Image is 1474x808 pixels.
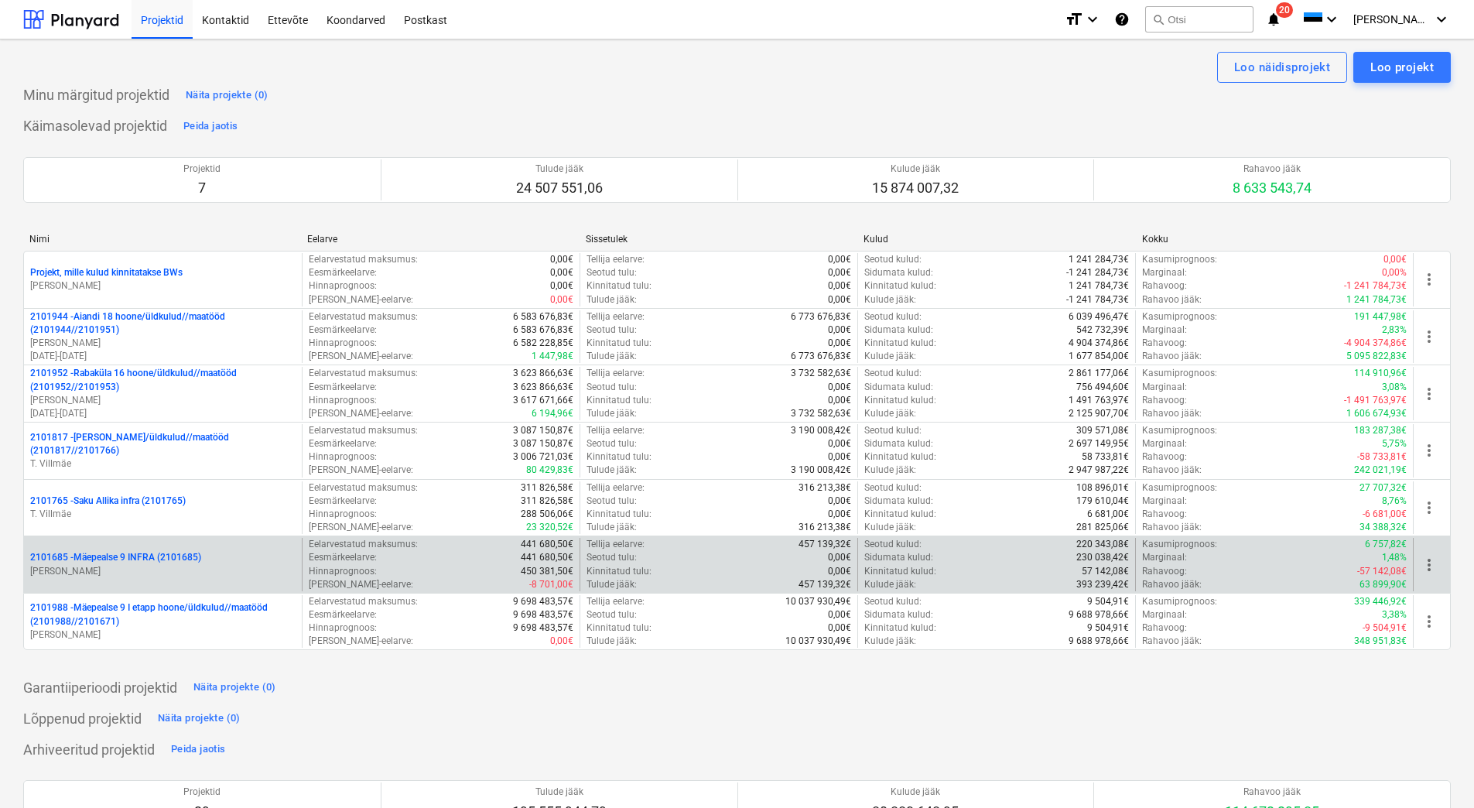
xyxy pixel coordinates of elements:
[587,279,652,293] p: Kinnitatud tulu :
[864,279,936,293] p: Kinnitatud kulud :
[799,538,851,551] p: 457 139,32€
[1233,163,1312,176] p: Rahavoo jääk
[1087,621,1129,635] p: 9 504,91€
[828,381,851,394] p: 0,00€
[586,234,851,245] div: Sissetulek
[785,635,851,648] p: 10 037 930,49€
[828,337,851,350] p: 0,00€
[799,481,851,495] p: 316 213,38€
[1142,381,1187,394] p: Marginaal :
[1382,324,1407,337] p: 2,83%
[1420,498,1438,517] span: more_vert
[1142,565,1187,578] p: Rahavoog :
[1344,394,1407,407] p: -1 491 763,97€
[309,310,418,324] p: Eelarvestatud maksumus :
[1069,350,1129,363] p: 1 677 854,00€
[513,595,573,608] p: 9 698 483,57€
[864,508,936,521] p: Kinnitatud kulud :
[529,578,573,591] p: -8 701,00€
[1142,635,1202,648] p: Rahavoo jääk :
[872,163,959,176] p: Kulude jääk
[587,350,637,363] p: Tulude jääk :
[1142,293,1202,306] p: Rahavoo jääk :
[30,266,183,279] p: Projekt, mille kulud kinnitatakse BWs
[180,114,241,139] button: Peida jaotis
[309,437,377,450] p: Eesmärkeelarve :
[828,266,851,279] p: 0,00€
[587,495,637,508] p: Seotud tulu :
[1382,551,1407,564] p: 1,48%
[1344,279,1407,293] p: -1 241 784,73€
[1420,556,1438,574] span: more_vert
[309,253,418,266] p: Eelarvestatud maksumus :
[1357,450,1407,464] p: -58 733,81€
[309,350,413,363] p: [PERSON_NAME]-eelarve :
[587,565,652,578] p: Kinnitatud tulu :
[1354,464,1407,477] p: 242 021,19€
[1082,565,1129,578] p: 57 142,08€
[309,279,377,293] p: Hinnaprognoos :
[1346,293,1407,306] p: 1 241 784,73€
[30,431,296,471] div: 2101817 -[PERSON_NAME]/üldkulud//maatööd (2101817//2101766)T. Villmäe
[587,595,645,608] p: Tellija eelarve :
[785,595,851,608] p: 10 037 930,49€
[30,266,296,293] div: Projekt, mille kulud kinnitatakse BWs[PERSON_NAME]
[1142,253,1217,266] p: Kasumiprognoos :
[309,621,377,635] p: Hinnaprognoos :
[828,450,851,464] p: 0,00€
[864,266,933,279] p: Sidumata kulud :
[864,481,922,495] p: Seotud kulud :
[1142,350,1202,363] p: Rahavoo jääk :
[587,635,637,648] p: Tulude jääk :
[1382,266,1407,279] p: 0,00%
[1076,578,1129,591] p: 393 239,42€
[526,464,573,477] p: 80 429,83€
[532,350,573,363] p: 1 447,98€
[587,450,652,464] p: Kinnitatud tulu :
[309,635,413,648] p: [PERSON_NAME]-eelarve :
[1420,327,1438,346] span: more_vert
[309,578,413,591] p: [PERSON_NAME]-eelarve :
[1076,481,1129,495] p: 108 896,01€
[1359,481,1407,495] p: 27 707,32€
[1322,10,1341,29] i: keyboard_arrow_down
[587,424,645,437] p: Tellija eelarve :
[587,538,645,551] p: Tellija eelarve :
[828,508,851,521] p: 0,00€
[550,293,573,306] p: 0,00€
[1142,481,1217,495] p: Kasumiprognoos :
[1142,337,1187,350] p: Rahavoog :
[1365,538,1407,551] p: 6 757,82€
[864,407,916,420] p: Kulude jääk :
[513,367,573,380] p: 3 623 866,63€
[864,310,922,324] p: Seotud kulud :
[1142,424,1217,437] p: Kasumiprognoos :
[587,367,645,380] p: Tellija eelarve :
[828,495,851,508] p: 0,00€
[864,464,916,477] p: Kulude jääk :
[158,710,241,728] div: Näita projekte (0)
[1397,734,1474,808] iframe: Chat Widget
[587,394,652,407] p: Kinnitatud tulu :
[864,350,916,363] p: Kulude jääk :
[587,337,652,350] p: Kinnitatud tulu :
[1234,57,1330,77] div: Loo näidisprojekt
[190,675,280,700] button: Näita projekte (0)
[1069,337,1129,350] p: 4 904 374,86€
[30,565,296,578] p: [PERSON_NAME]
[1142,551,1187,564] p: Marginaal :
[1354,595,1407,608] p: 339 446,92€
[513,381,573,394] p: 3 623 866,63€
[1363,621,1407,635] p: -9 504,91€
[864,551,933,564] p: Sidumata kulud :
[1420,441,1438,460] span: more_vert
[864,253,922,266] p: Seotud kulud :
[587,608,637,621] p: Seotud tulu :
[1353,13,1431,26] span: [PERSON_NAME]
[587,508,652,521] p: Kinnitatud tulu :
[1142,495,1187,508] p: Marginaal :
[828,253,851,266] p: 0,00€
[828,324,851,337] p: 0,00€
[550,279,573,293] p: 0,00€
[309,608,377,621] p: Eesmärkeelarve :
